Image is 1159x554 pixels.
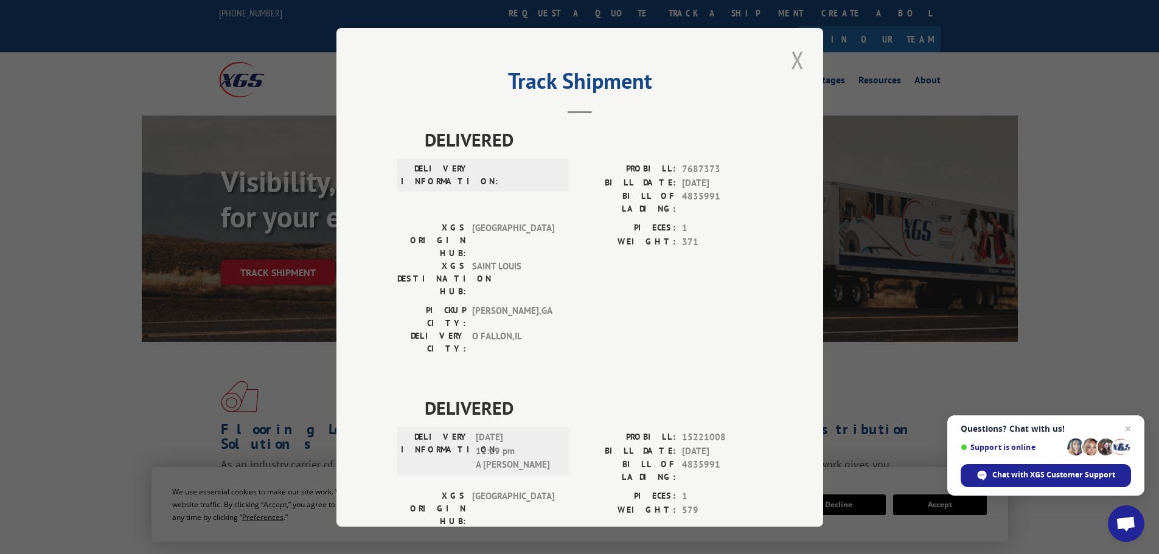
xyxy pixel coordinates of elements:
a: Open chat [1108,505,1144,542]
label: PROBILL: [580,162,676,176]
span: DELIVERED [425,126,762,153]
label: DELIVERY INFORMATION: [401,431,470,472]
span: SAINT LOUIS [472,260,554,298]
label: WEIGHT: [580,235,676,249]
span: [GEOGRAPHIC_DATA] [472,221,554,260]
span: 1 [682,490,762,504]
label: BILL OF LADING: [580,458,676,483]
span: DELIVERED [425,394,762,421]
label: BILL DATE: [580,176,676,190]
span: 15221008 [682,431,762,445]
label: XGS ORIGIN HUB: [397,490,466,528]
label: DELIVERY INFORMATION: [401,162,470,188]
span: Chat with XGS Customer Support [961,464,1131,487]
label: PIECES: [580,490,676,504]
span: [DATE] [682,444,762,458]
label: DELIVERY CITY: [397,330,466,355]
span: 1 [682,221,762,235]
span: 7687373 [682,162,762,176]
button: Close modal [787,43,808,77]
label: PIECES: [580,221,676,235]
label: BILL DATE: [580,444,676,458]
span: 4835991 [682,458,762,483]
span: [PERSON_NAME] , GA [472,304,554,330]
label: XGS DESTINATION HUB: [397,260,466,298]
span: [DATE] [682,176,762,190]
h2: Track Shipment [397,72,762,95]
span: 371 [682,235,762,249]
span: Support is online [961,443,1063,452]
label: WEIGHT: [580,503,676,517]
span: O FALLON , IL [472,330,554,355]
span: 579 [682,503,762,517]
label: PROBILL: [580,431,676,445]
span: Chat with XGS Customer Support [992,469,1115,480]
label: XGS ORIGIN HUB: [397,221,466,260]
span: 4835991 [682,190,762,215]
label: PICKUP CITY: [397,304,466,330]
span: Questions? Chat with us! [961,424,1131,434]
span: [GEOGRAPHIC_DATA] [472,490,554,528]
span: [DATE] 12:29 pm A [PERSON_NAME] [476,431,558,472]
label: BILL OF LADING: [580,190,676,215]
